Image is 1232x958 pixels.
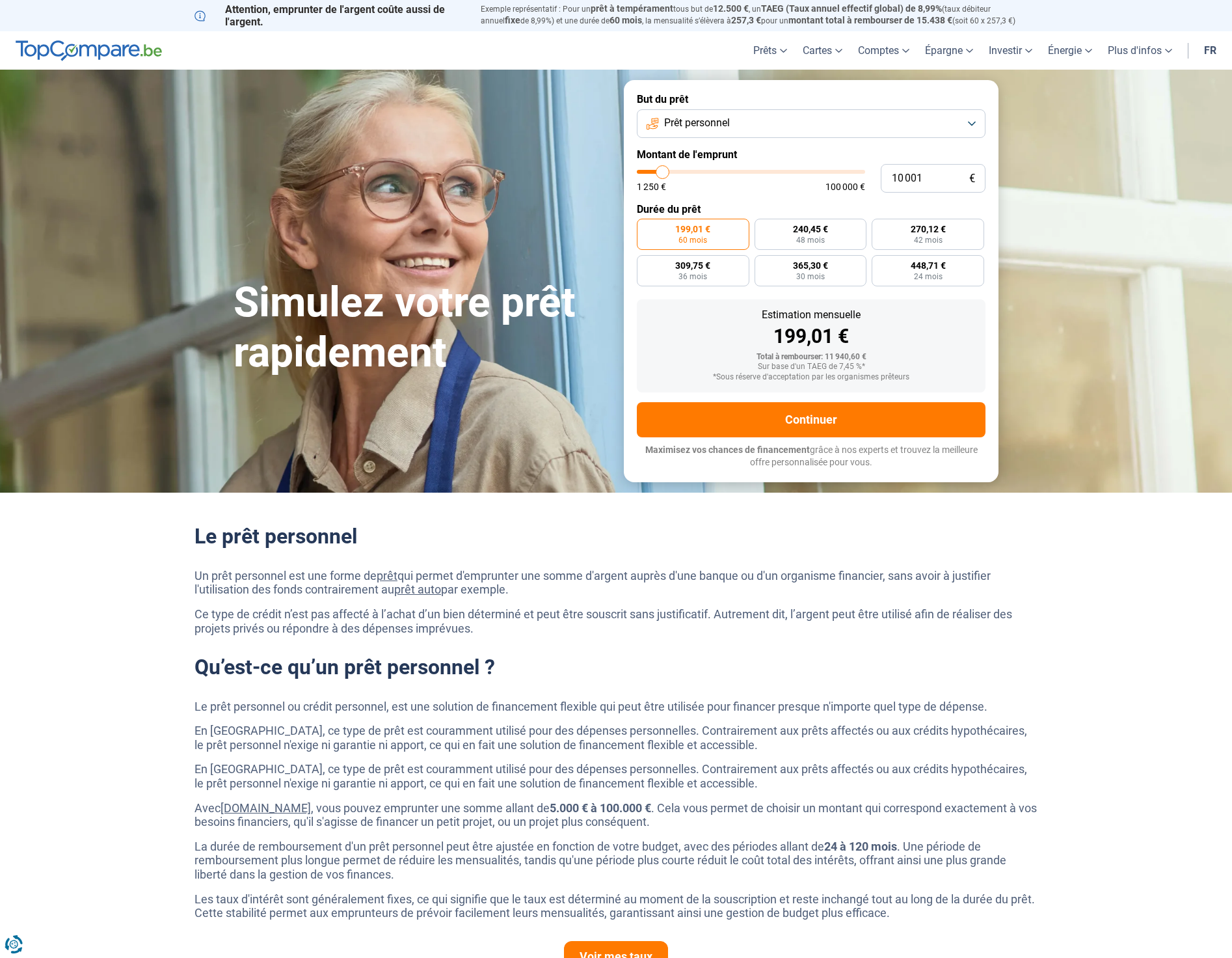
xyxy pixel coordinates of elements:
span: 42 mois [914,236,943,244]
p: grâce à nos experts et trouvez la meilleure offre personnalisée pour vous. [637,444,985,469]
p: Avec , vous pouvez emprunter une somme allant de . Cela vous permet de choisir un montant qui cor... [194,801,1038,829]
a: fr [1196,31,1224,70]
button: Prêt personnel [637,109,985,138]
p: Exemple représentatif : Pour un tous but de , un (taux débiteur annuel de 8,99%) et une durée de ... [481,3,1038,27]
span: 1 250 € [637,182,666,191]
h2: Le prêt personnel [194,524,1038,549]
h1: Simulez votre prêt rapidement [234,278,608,378]
strong: 5.000 € à 100.000 € [550,801,651,815]
span: 199,01 € [675,225,710,234]
span: 365,30 € [793,261,828,270]
a: [DOMAIN_NAME] [221,801,311,815]
span: 240,45 € [793,225,828,234]
a: Comptes [850,31,917,70]
p: Ce type de crédit n’est pas affecté à l’achat d’un bien déterminé et peut être souscrit sans just... [194,607,1038,635]
strong: 24 à 120 mois [824,840,897,853]
p: En [GEOGRAPHIC_DATA], ce type de prêt est couramment utilisé pour des dépenses personnelles. Cont... [194,724,1038,752]
span: Prêt personnel [664,116,730,130]
a: Épargne [917,31,981,70]
label: But du prêt [637,93,985,105]
div: Sur base d'un TAEG de 7,45 %* [647,363,975,372]
a: Plus d'infos [1100,31,1180,70]
button: Continuer [637,402,985,437]
a: Prêts [745,31,795,70]
span: Maximisez vos chances de financement [645,445,810,455]
label: Montant de l'emprunt [637,148,985,161]
span: 60 mois [609,15,642,25]
div: Total à rembourser: 11 940,60 € [647,353,975,362]
span: 100 000 € [825,182,865,191]
a: prêt [377,569,397,582]
p: Un prêt personnel est une forme de qui permet d'emprunter une somme d'argent auprès d'une banque ... [194,569,1038,597]
span: € [969,173,975,184]
a: Investir [981,31,1040,70]
a: Cartes [795,31,850,70]
span: 48 mois [796,236,825,244]
div: 199,01 € [647,327,975,346]
p: En [GEOGRAPHIC_DATA], ce type de prêt est couramment utilisé pour des dépenses personnelles. Cont... [194,762,1038,790]
span: 36 mois [678,273,707,281]
span: 270,12 € [911,225,946,234]
p: Le prêt personnel ou crédit personnel, est une solution de financement flexible qui peut être uti... [194,700,1038,714]
p: Les taux d'intérêt sont généralement fixes, ce qui signifie que le taux est déterminé au moment d... [194,892,1038,920]
a: prêt auto [394,582,441,596]
p: La durée de remboursement d'un prêt personnel peut être ajustée en fonction de votre budget, avec... [194,840,1038,882]
span: TAEG (Taux annuel effectif global) de 8,99% [761,3,942,14]
span: 448,71 € [911,261,946,270]
a: Énergie [1040,31,1100,70]
span: prêt à tempérament [591,3,673,14]
div: Estimation mensuelle [647,310,975,320]
span: 309,75 € [675,261,710,270]
span: 24 mois [914,273,943,281]
span: 30 mois [796,273,825,281]
span: 60 mois [678,236,707,244]
span: fixe [505,15,520,25]
label: Durée du prêt [637,203,985,215]
div: *Sous réserve d'acceptation par les organismes prêteurs [647,373,975,382]
p: Attention, emprunter de l'argent coûte aussi de l'argent. [194,3,465,28]
img: TopCompare [16,40,162,61]
span: 12.500 € [713,3,749,14]
span: 257,3 € [731,15,761,25]
span: montant total à rembourser de 15.438 € [788,15,952,25]
h2: Qu’est-ce qu’un prêt personnel ? [194,655,1038,679]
